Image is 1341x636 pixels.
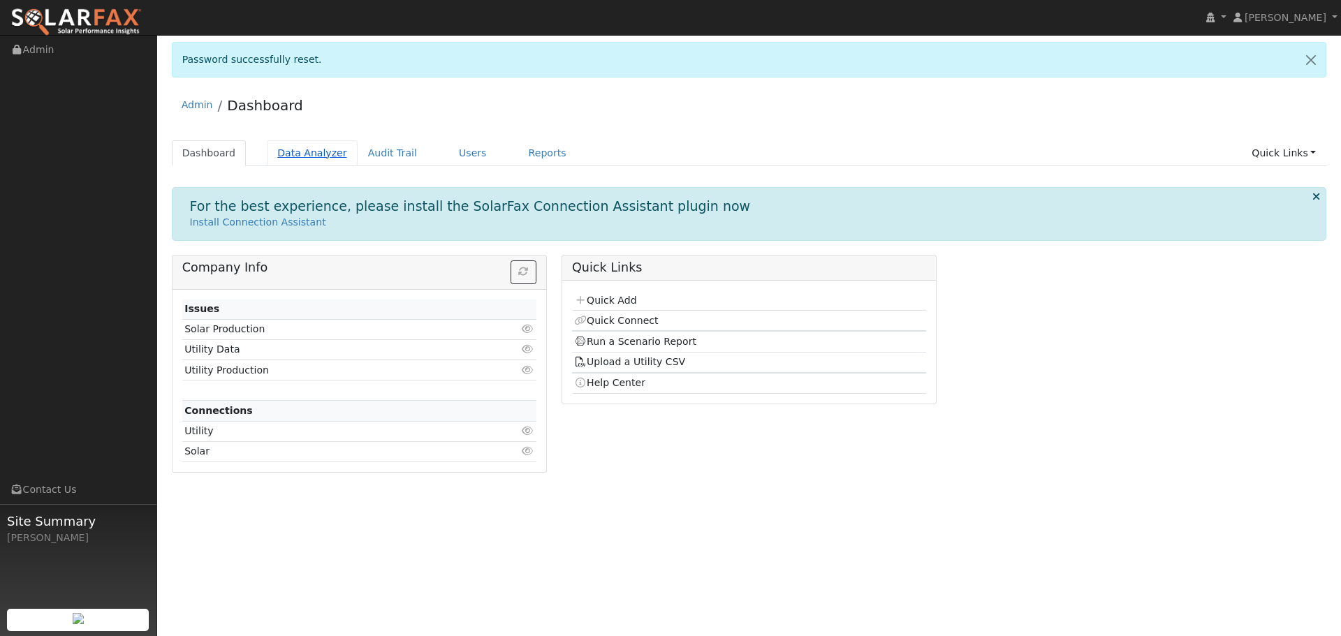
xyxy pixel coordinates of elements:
strong: Issues [184,303,219,314]
div: Password successfully reset. [172,42,1327,77]
div: [PERSON_NAME] [7,531,149,545]
h1: For the best experience, please install the SolarFax Connection Assistant plugin now [190,198,751,214]
a: Dashboard [227,97,303,114]
td: Solar Production [182,319,479,339]
a: Quick Connect [574,315,658,326]
i: Click to view [522,344,534,354]
a: Audit Trail [358,140,427,166]
a: Install Connection Assistant [190,216,326,228]
a: Users [448,140,497,166]
i: Click to view [522,365,534,375]
a: Admin [182,99,213,110]
td: Solar [182,441,479,461]
a: Dashboard [172,140,247,166]
a: Upload a Utility CSV [574,356,685,367]
td: Utility Production [182,360,479,380]
img: SolarFax [10,8,142,37]
td: Utility Data [182,339,479,360]
a: Help Center [574,377,645,388]
a: Close [1296,43,1326,77]
i: Click to view [522,324,534,334]
td: Utility [182,421,479,441]
h5: Quick Links [572,260,926,275]
a: Quick Links [1241,140,1326,166]
i: Click to view [522,446,534,456]
span: [PERSON_NAME] [1245,12,1326,23]
img: retrieve [73,613,84,624]
strong: Connections [184,405,253,416]
a: Reports [518,140,577,166]
a: Data Analyzer [267,140,358,166]
span: Site Summary [7,512,149,531]
a: Quick Add [574,295,636,306]
h5: Company Info [182,260,536,275]
i: Click to view [522,426,534,436]
a: Run a Scenario Report [574,336,696,347]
